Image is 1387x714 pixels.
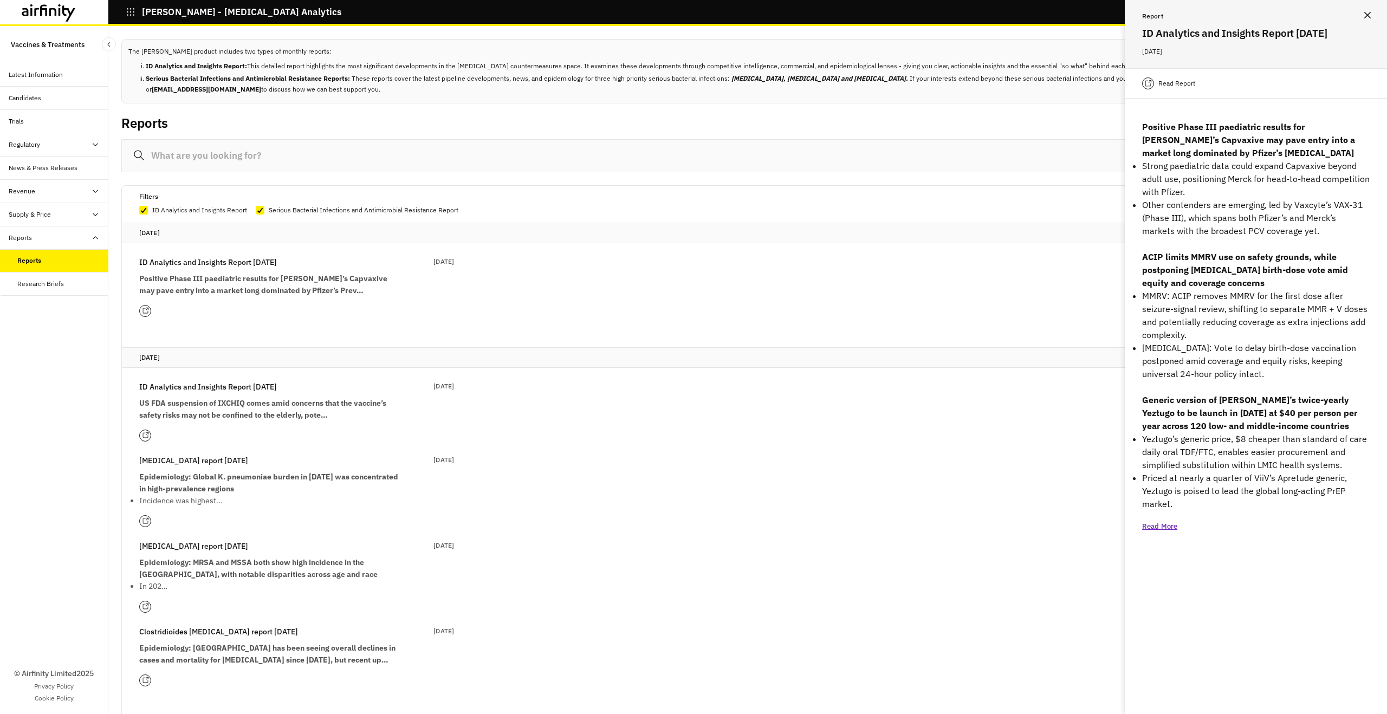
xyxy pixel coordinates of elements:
[139,381,277,393] p: ID Analytics and Insights Report [DATE]
[9,116,24,126] div: Trials
[1142,25,1370,41] h2: ID Analytics and Insights Report [DATE]
[9,233,32,243] div: Reports
[9,163,77,173] div: News & Press Releases
[9,140,40,150] div: Regulatory
[146,73,1367,94] li: These reports cover the latest pipeline developments, news, and epidemiology for three high prior...
[731,74,908,82] b: [MEDICAL_DATA], [MEDICAL_DATA] and [MEDICAL_DATA].
[1142,521,1177,532] p: Read More
[14,668,94,679] p: © Airfinity Limited 2025
[1142,46,1370,57] p: [DATE]
[1142,289,1370,341] p: MMRV: ACIP removes MMRV for the first dose after seizure-signal review, shifting to separate MMR ...
[1142,159,1370,198] p: Strong paediatric data could expand Capvaxive beyond adult use, positioning Merck for head-to-hea...
[139,274,387,295] strong: Positive Phase III paediatric results for [PERSON_NAME]’s Capvaxive may pave entry into a market ...
[152,205,247,216] p: ID Analytics and Insights Report
[433,626,454,637] p: [DATE]
[146,74,352,82] b: Serious Bacterial Infections and Antimicrobial Resistance Reports:
[139,643,396,665] strong: Epidemiology: [GEOGRAPHIC_DATA] has been seeing overall declines in cases and mortality for [MEDI...
[11,35,85,55] p: Vaccines & Treatments
[17,279,64,289] div: Research Briefs
[17,256,41,265] div: Reports
[9,210,51,219] div: Supply & Price
[9,186,35,196] div: Revenue
[121,115,168,131] h2: Reports
[1142,471,1370,510] p: Priced at nearly a quarter of ViiV’s Apretude generic, Yeztugo is poised to lead the global long-...
[102,37,116,51] button: Close Sidebar
[433,381,454,392] p: [DATE]
[139,495,399,507] p: Incidence was highest…
[1142,432,1370,471] p: Yeztugo’s generic price, $8 cheaper than standard of care daily oral TDF/FTC, enables easier proc...
[1142,394,1357,431] strong: Generic version of [PERSON_NAME]’s twice-yearly Yeztugo to be launch in [DATE] at $40 per person ...
[139,580,399,592] p: In 202…
[9,93,41,103] div: Candidates
[1142,251,1348,288] strong: ACIP limits MMRV use on safety grounds, while postponing [MEDICAL_DATA] birth-dose vote amid equi...
[139,228,1356,238] p: [DATE]
[433,455,454,465] p: [DATE]
[1158,78,1195,89] p: Read Report
[139,398,386,420] strong: US FDA suspension of IXCHIQ comes amid concerns that the vaccine’s safety risks may not be confin...
[139,540,248,552] p: [MEDICAL_DATA] report [DATE]
[121,39,1374,103] div: The [PERSON_NAME] product includes two types of monthly reports:
[139,191,158,203] p: Filters
[9,70,63,80] div: Latest Information
[146,61,1367,71] li: This detailed report highlights the most significant developments in the [MEDICAL_DATA] counterme...
[269,205,458,216] p: Serious Bacterial Infections and Antimicrobial Resistance Report
[152,85,261,93] b: [EMAIL_ADDRESS][DOMAIN_NAME]
[433,540,454,551] p: [DATE]
[126,3,341,21] button: [PERSON_NAME] - [MEDICAL_DATA] Analytics
[1142,121,1355,158] strong: Positive Phase III paediatric results for [PERSON_NAME]’s Capvaxive may pave entry into a market ...
[139,256,277,268] p: ID Analytics and Insights Report [DATE]
[139,455,248,466] p: [MEDICAL_DATA] report [DATE]
[139,472,398,494] strong: Epidemiology: Global K. pneumoniae burden in [DATE] was concentrated in high-prevalence regions
[142,7,341,17] p: [PERSON_NAME] - [MEDICAL_DATA] Analytics
[35,693,74,703] a: Cookie Policy
[139,352,1356,363] p: [DATE]
[139,557,378,579] strong: Epidemiology: MRSA and MSSA both show high incidence in the [GEOGRAPHIC_DATA], with notable dispa...
[1142,341,1370,380] p: [MEDICAL_DATA]: Vote to delay birth-dose vaccination postponed amid coverage and equity risks, ke...
[1142,198,1370,237] p: Other contenders are emerging, led by Vaxcyte’s VAX-31 (Phase III), which spans both Pfizer’s and...
[121,139,1374,172] input: What are you looking for?
[433,256,454,267] p: [DATE]
[146,62,247,70] b: ID Analytics and Insights Report:
[139,626,298,638] p: Clostridioides [MEDICAL_DATA] report [DATE]
[34,681,74,691] a: Privacy Policy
